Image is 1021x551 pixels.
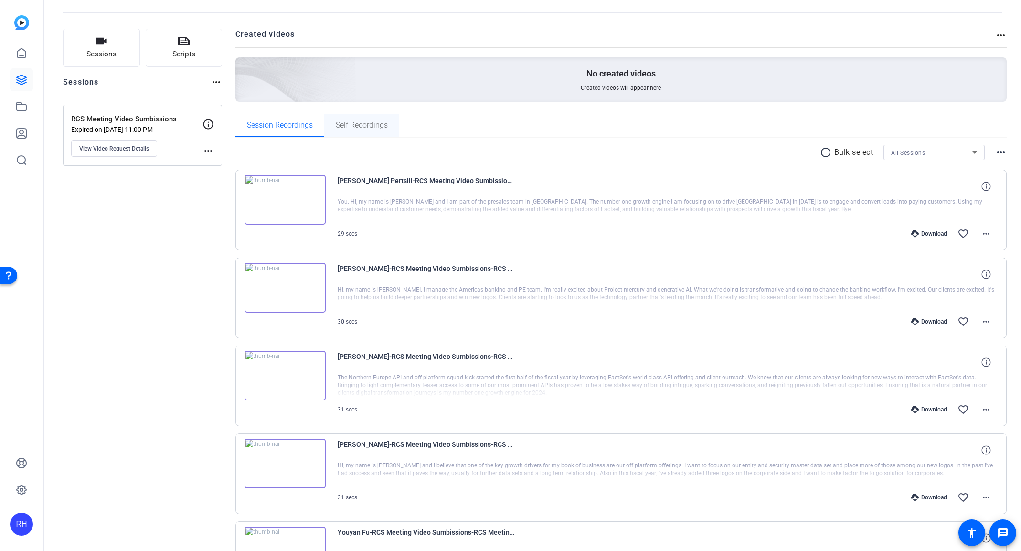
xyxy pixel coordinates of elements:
[63,76,99,95] h2: Sessions
[245,263,326,313] img: thumb-nail
[906,494,952,501] div: Download
[247,121,313,129] span: Session Recordings
[891,150,925,156] span: All Sessions
[980,228,992,239] mat-icon: more_horiz
[906,406,952,413] div: Download
[966,527,978,539] mat-icon: accessibility
[997,527,1009,539] mat-icon: message
[957,228,969,239] mat-icon: favorite_border
[71,114,202,125] p: RCS Meeting Video Sumbissions
[71,140,157,157] button: View Video Request Details
[336,121,388,129] span: Self Recordings
[338,439,514,462] span: [PERSON_NAME]-RCS Meeting Video Sumbissions-RCS Meeting Video Sumbissions-1704721310921-webcam
[245,351,326,400] img: thumb-nail
[245,175,326,225] img: thumb-nail
[338,527,514,550] span: Youyan Fu-RCS Meeting Video Sumbissions-RCS Meeting Video Sumbissions-1704717166823-webcam
[980,404,992,415] mat-icon: more_horiz
[338,351,514,374] span: [PERSON_NAME]-RCS Meeting Video Sumbissions-RCS Meeting Video Sumbissions-1704722697787-webcam
[211,76,222,88] mat-icon: more_horiz
[338,175,514,198] span: [PERSON_NAME] Pertsili-RCS Meeting Video Sumbissions-RCS Meeting Video Sumbissions-1704804213095-...
[980,316,992,327] mat-icon: more_horiz
[957,492,969,503] mat-icon: favorite_border
[172,49,195,60] span: Scripts
[820,147,834,158] mat-icon: radio_button_unchecked
[906,230,952,238] div: Download
[995,30,1007,41] mat-icon: more_horiz
[338,230,357,237] span: 29 secs
[586,68,656,79] p: No created videos
[834,147,873,158] p: Bulk select
[79,145,149,152] span: View Video Request Details
[581,84,661,92] span: Created videos will appear here
[957,404,969,415] mat-icon: favorite_border
[71,126,202,133] p: Expired on [DATE] 11:00 PM
[338,318,357,325] span: 30 secs
[202,145,214,157] mat-icon: more_horiz
[10,513,33,536] div: RH
[338,406,357,413] span: 31 secs
[338,263,514,286] span: [PERSON_NAME]-RCS Meeting Video Sumbissions-RCS Meeting Video Sumbissions-1704726911559-webcam
[146,29,223,67] button: Scripts
[63,29,140,67] button: Sessions
[338,494,357,501] span: 31 secs
[980,492,992,503] mat-icon: more_horiz
[235,29,996,47] h2: Created videos
[995,147,1007,158] mat-icon: more_horiz
[245,439,326,488] img: thumb-nail
[14,15,29,30] img: blue-gradient.svg
[957,316,969,327] mat-icon: favorite_border
[86,49,117,60] span: Sessions
[906,318,952,325] div: Download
